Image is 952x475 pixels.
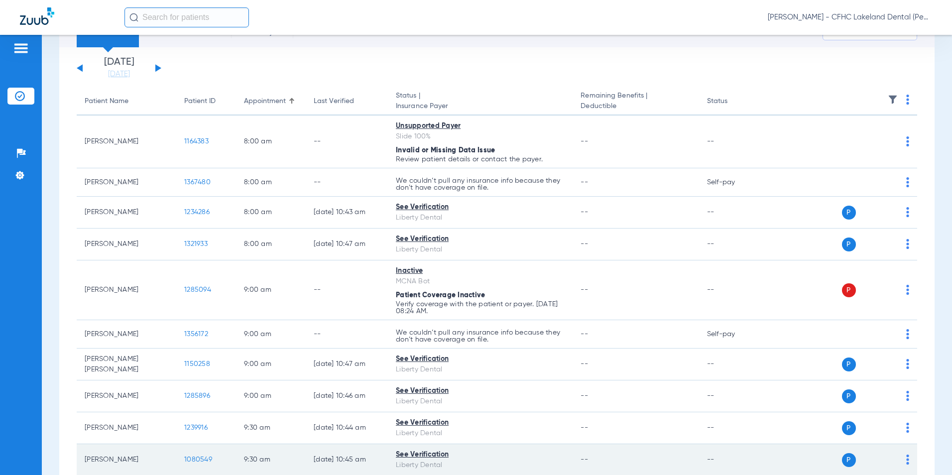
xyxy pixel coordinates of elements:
span: -- [581,209,588,216]
td: [DATE] 10:47 AM [306,229,388,260]
p: We couldn’t pull any insurance info because they don’t have coverage on file. [396,329,565,343]
td: -- [699,260,766,320]
div: Liberty Dental [396,396,565,407]
span: 1321933 [184,240,208,247]
span: P [842,421,856,435]
span: P [842,237,856,251]
span: P [842,357,856,371]
td: -- [699,412,766,444]
span: Invalid or Missing Data Issue [396,147,495,154]
li: [DATE] [89,57,149,79]
img: hamburger-icon [13,42,29,54]
td: [PERSON_NAME] [77,197,176,229]
img: group-dot-blue.svg [906,239,909,249]
span: 1367480 [184,179,211,186]
td: [PERSON_NAME] [77,320,176,349]
div: Patient ID [184,96,216,107]
td: [DATE] 10:47 AM [306,349,388,380]
img: Search Icon [129,13,138,22]
td: 9:00 AM [236,320,306,349]
img: group-dot-blue.svg [906,359,909,369]
td: Self-pay [699,168,766,197]
span: P [842,283,856,297]
div: Slide 100% [396,131,565,142]
span: -- [581,138,588,145]
td: 8:00 AM [236,116,306,168]
span: -- [581,179,588,186]
td: -- [699,229,766,260]
td: 9:00 AM [236,380,306,412]
span: 1285094 [184,286,211,293]
img: group-dot-blue.svg [906,95,909,105]
td: -- [699,197,766,229]
td: 9:00 AM [236,260,306,320]
iframe: Chat Widget [902,427,952,475]
p: Verify coverage with the patient or payer. [DATE] 08:24 AM. [396,301,565,315]
td: [PERSON_NAME] [77,116,176,168]
img: group-dot-blue.svg [906,391,909,401]
span: -- [581,331,588,338]
span: P [842,389,856,403]
span: -- [581,240,588,247]
div: See Verification [396,234,565,244]
td: 9:30 AM [236,412,306,444]
div: See Verification [396,450,565,460]
td: -- [699,349,766,380]
span: Deductible [581,101,691,112]
p: Review patient details or contact the payer. [396,156,565,163]
td: 8:00 AM [236,197,306,229]
td: -- [306,320,388,349]
div: Patient Name [85,96,128,107]
td: [DATE] 10:44 AM [306,412,388,444]
td: -- [306,168,388,197]
td: 9:00 AM [236,349,306,380]
span: -- [581,360,588,367]
td: [PERSON_NAME] [77,380,176,412]
img: group-dot-blue.svg [906,423,909,433]
img: group-dot-blue.svg [906,329,909,339]
td: 8:00 AM [236,229,306,260]
span: Patient Coverage Inactive [396,292,485,299]
div: See Verification [396,202,565,213]
th: Remaining Benefits | [573,88,699,116]
span: P [842,453,856,467]
span: Insurance Payer [396,101,565,112]
span: -- [581,392,588,399]
div: See Verification [396,418,565,428]
span: 1239916 [184,424,208,431]
td: Self-pay [699,320,766,349]
td: [PERSON_NAME] [77,229,176,260]
td: [PERSON_NAME] [77,260,176,320]
span: [PERSON_NAME] - CFHC Lakeland Dental (Peds) [768,12,932,22]
img: filter.svg [888,95,898,105]
div: MCNA Bot [396,276,565,287]
div: Liberty Dental [396,244,565,255]
div: Inactive [396,266,565,276]
td: [PERSON_NAME] [77,412,176,444]
span: 1285896 [184,392,210,399]
img: group-dot-blue.svg [906,207,909,217]
td: -- [306,260,388,320]
p: We couldn’t pull any insurance info because they don’t have coverage on file. [396,177,565,191]
span: 1164383 [184,138,209,145]
span: 1150258 [184,360,210,367]
td: -- [306,116,388,168]
td: [PERSON_NAME] [77,168,176,197]
div: Appointment [244,96,298,107]
div: See Verification [396,354,565,364]
div: Liberty Dental [396,428,565,439]
td: -- [699,116,766,168]
img: group-dot-blue.svg [906,285,909,295]
span: -- [581,456,588,463]
div: See Verification [396,386,565,396]
img: group-dot-blue.svg [906,136,909,146]
td: [DATE] 10:43 AM [306,197,388,229]
span: -- [581,424,588,431]
img: Zuub Logo [20,7,54,25]
a: [DATE] [89,69,149,79]
td: [DATE] 10:46 AM [306,380,388,412]
div: Appointment [244,96,286,107]
div: Liberty Dental [396,364,565,375]
span: P [842,206,856,220]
